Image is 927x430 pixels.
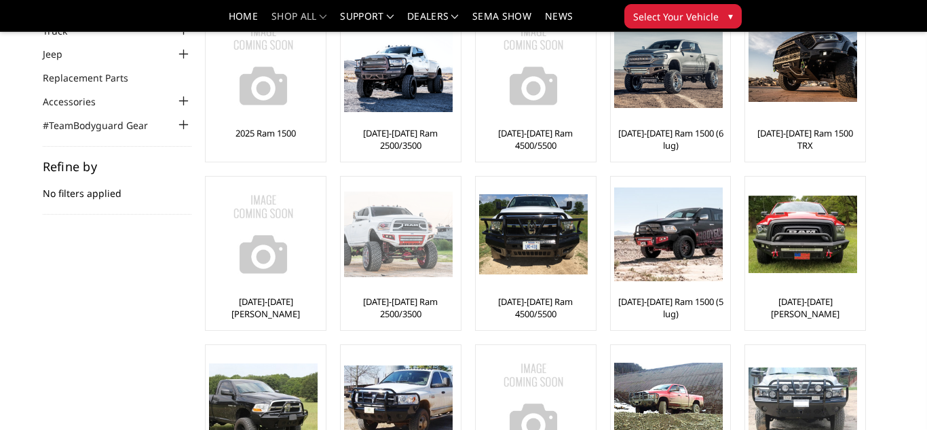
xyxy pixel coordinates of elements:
a: [DATE]-[DATE] Ram 2500/3500 [344,295,457,320]
a: Jeep [43,47,79,61]
div: No filters applied [43,160,192,215]
a: No Image [479,12,592,120]
span: Select Your Vehicle [633,10,719,24]
a: No Image [209,180,322,289]
a: Replacement Parts [43,71,145,85]
a: [DATE]-[DATE] Ram 2500/3500 [344,127,457,151]
a: News [545,12,573,31]
a: Dealers [407,12,459,31]
button: Select Your Vehicle [624,4,742,29]
a: Support [340,12,394,31]
a: [DATE]-[DATE] [PERSON_NAME] [209,295,322,320]
a: [DATE]-[DATE] Ram 4500/5500 [479,295,592,320]
h5: Refine by [43,160,192,173]
a: Home [229,12,258,31]
a: [DATE]-[DATE] Ram 1500 TRX [749,127,862,151]
a: 2025 Ram 1500 [235,127,296,139]
a: [DATE]-[DATE] [PERSON_NAME] [749,295,862,320]
img: No Image [479,12,588,120]
a: [DATE]-[DATE] Ram 1500 (5 lug) [614,295,727,320]
img: No Image [209,180,318,289]
span: ▾ [728,9,733,23]
a: SEMA Show [472,12,531,31]
a: shop all [271,12,326,31]
a: #TeamBodyguard Gear [43,118,165,132]
a: Accessories [43,94,113,109]
a: [DATE]-[DATE] Ram 4500/5500 [479,127,592,151]
a: [DATE]-[DATE] Ram 1500 (6 lug) [614,127,727,151]
img: No Image [209,12,318,120]
a: No Image [209,12,322,120]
